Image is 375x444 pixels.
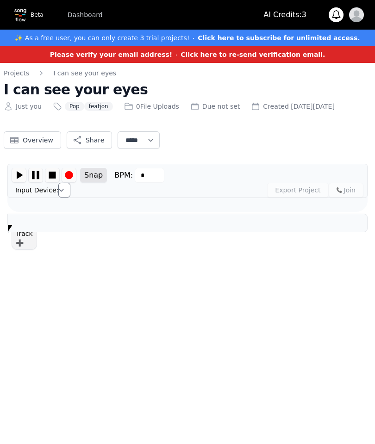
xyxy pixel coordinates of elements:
[12,168,26,182] img: play-HN6QGP6F.svg
[4,68,29,78] a: Projects
[329,183,363,197] button: Join
[4,131,61,149] button: Overview
[263,102,335,111] p: Created [DATE][DATE]
[29,168,43,182] img: pause-7FOZAIPN.svg
[80,168,107,183] button: Snap
[202,102,240,111] p: Due not set
[124,102,179,111] div: 0 File Uploads
[181,51,325,58] strong: Click here to re-send verification email.
[15,185,58,195] label: Input Device:
[11,6,30,24] img: Topline
[198,34,360,42] strong: Click here to subscribe for unlimited access.
[15,34,189,42] strong: ✨ As a free user, you can only create 3 trial projects!
[4,138,61,147] a: Overview
[65,102,84,111] span: Pop
[67,131,112,149] button: Share
[53,68,116,78] a: I can see your eyes
[62,6,108,23] a: Dashboard
[50,51,173,58] strong: Please verify your email address!
[50,49,325,60] button: Please verify your email address!Click here to re-send verification email.
[267,183,328,197] button: Export Project
[263,9,306,20] p: AI Credits: 3
[4,81,371,98] h2: I can see your eyes
[84,102,113,111] span: featjon
[114,170,133,181] label: BPM:
[31,11,44,18] p: Beta
[16,102,42,111] p: Just you
[12,218,37,250] div: Add Track ➕
[337,187,342,193] img: phone-UTJ6M45A.svg
[4,68,371,78] nav: Breadcrumb
[45,168,59,182] img: stop-IIWY7GUR.svg
[62,168,76,182] img: record-BSW3YWYX.svg
[15,32,360,43] button: ✨ As a free user, you can only create 3 trial projects!Click here to subscribe for unlimited access.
